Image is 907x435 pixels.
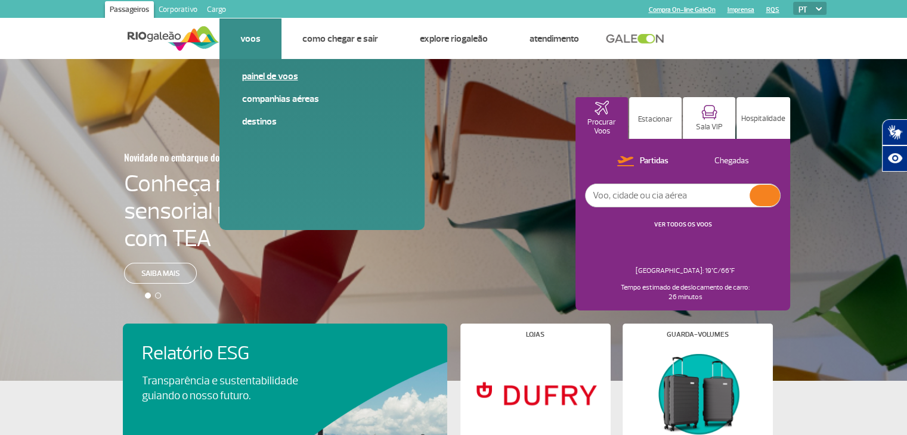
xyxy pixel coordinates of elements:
[105,1,154,20] a: Passageiros
[638,123,673,132] p: Estacionar
[628,283,757,302] p: Tempo estimado de deslocamento de carro: 26 minutos
[741,123,785,132] p: Hospitalidade
[242,92,402,105] a: Companhias Aéreas
[648,104,663,120] img: carParkingHome.svg
[640,156,668,167] p: Partidas
[124,263,197,284] a: Saiba mais
[882,119,907,172] div: Plugin de acessibilidade da Hand Talk.
[581,118,622,136] p: Procurar Voos
[728,6,754,14] a: Imprensa
[526,331,544,338] h4: Lojas
[688,154,753,169] button: Chegadas
[242,70,402,83] a: Painel de voos
[124,170,382,252] h4: Conheça nossa sala sensorial para passageiros com TEA
[202,1,231,20] a: Cargo
[696,123,723,132] p: Sala VIP
[154,1,202,20] a: Corporativo
[595,101,609,115] img: airplaneHomeActive.svg
[667,331,729,338] h4: Guarda-volumes
[240,33,261,45] a: Voos
[629,97,682,139] button: Estacionar
[649,6,716,14] a: Compra On-line GaleOn
[882,145,907,172] button: Abrir recursos assistivos.
[142,343,428,403] a: Relatório ESGTransparência e sustentabilidade guiando o nosso futuro.
[654,220,712,228] a: VER TODOS OS VOOS
[614,154,672,169] button: Partidas
[142,343,332,365] h4: Relatório ESG
[142,374,311,403] p: Transparência e sustentabilidade guiando o nosso futuro.
[714,156,749,167] p: Chegadas
[575,97,628,139] button: Procurar Voos
[242,115,402,128] a: Destinos
[736,97,790,139] button: Hospitalidade
[586,184,750,207] input: Voo, cidade ou cia aérea
[754,102,773,120] img: hospitality.svg
[530,33,579,45] a: Atendimento
[882,119,907,145] button: Abrir tradutor de língua de sinais.
[701,105,717,120] img: vipRoom.svg
[651,220,716,229] button: VER TODOS OS VOOS
[766,6,779,14] a: RQS
[642,266,741,276] p: [GEOGRAPHIC_DATA]: 19°C/66°F
[302,33,378,45] a: Como chegar e sair
[124,145,323,170] h3: Novidade no embarque doméstico
[683,97,735,139] button: Sala VIP
[420,33,488,45] a: Explore RIOgaleão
